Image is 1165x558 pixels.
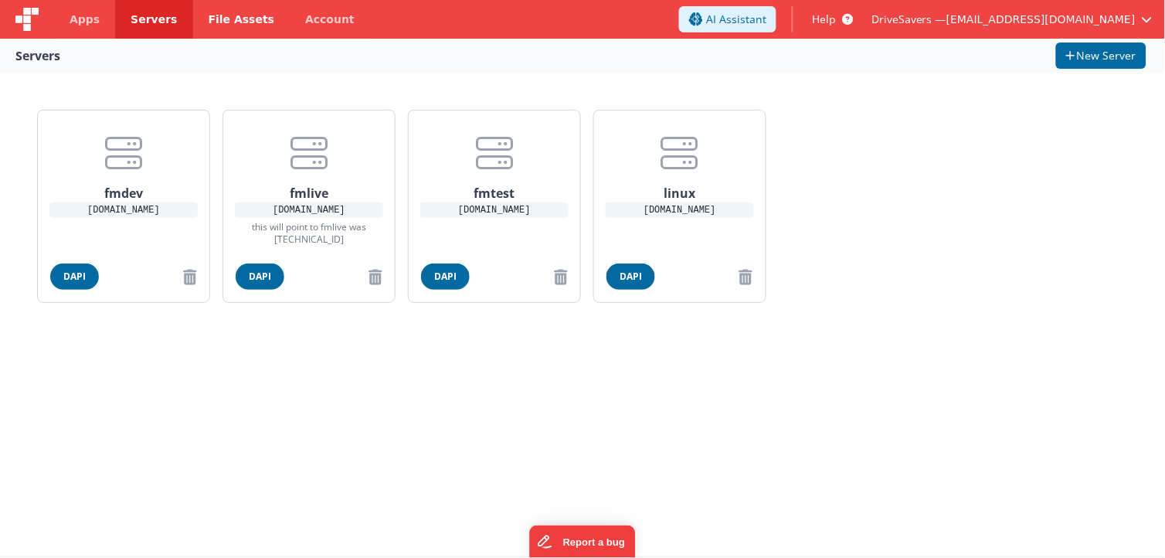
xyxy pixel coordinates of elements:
[812,12,836,27] span: Help
[131,12,177,27] span: Servers
[871,12,946,27] span: DriveSavers —
[706,12,766,27] span: AI Assistant
[49,202,198,218] p: [DOMAIN_NAME]
[247,221,371,246] p: this will point to fmlive was [TECHNICAL_ID]
[15,46,60,65] div: Servers
[209,12,275,27] span: File Assets
[420,202,569,218] p: [DOMAIN_NAME]
[433,172,556,202] h1: fmtest
[530,526,636,558] iframe: Marker.io feedback button
[946,12,1136,27] span: [EMAIL_ADDRESS][DOMAIN_NAME]
[247,172,371,202] h1: fmlive
[871,12,1153,27] button: DriveSavers — [EMAIL_ADDRESS][DOMAIN_NAME]
[679,6,776,32] button: AI Assistant
[62,172,185,202] h1: fmdev
[50,264,99,290] span: DAPI
[421,264,470,290] span: DAPI
[618,172,742,202] h1: linux
[606,202,754,218] p: [DOMAIN_NAME]
[235,202,383,218] p: [DOMAIN_NAME]
[236,264,284,290] span: DAPI
[606,264,655,290] span: DAPI
[70,12,100,27] span: Apps
[1056,43,1146,69] button: New Server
